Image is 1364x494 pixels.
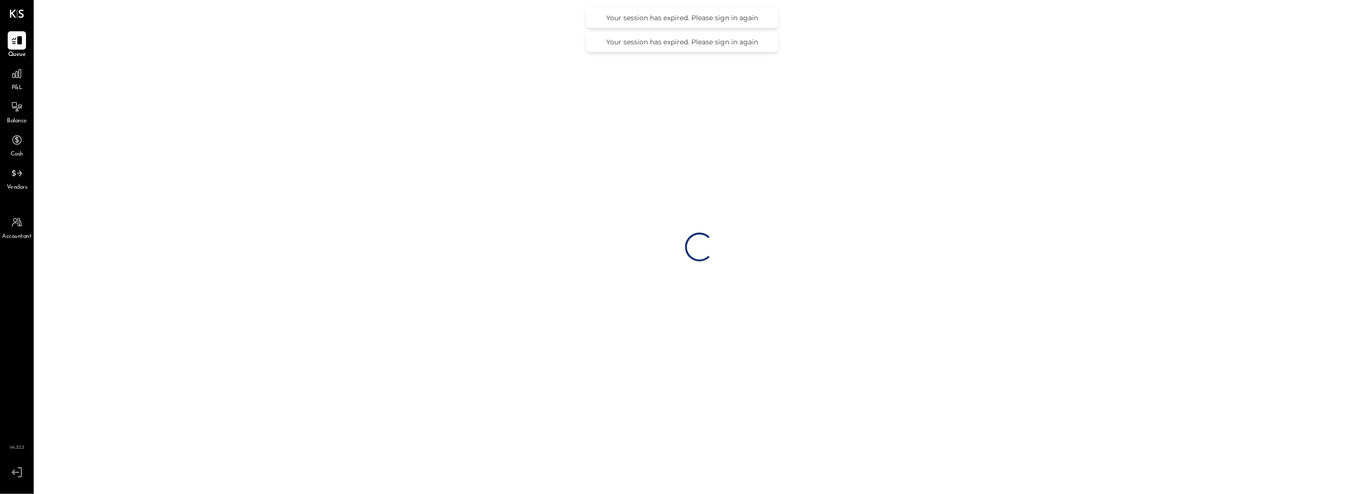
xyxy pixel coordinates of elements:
[596,38,769,46] div: Your session has expired. Please sign in again
[7,117,27,126] span: Balance
[0,164,33,192] a: Vendors
[8,51,26,59] span: Queue
[11,150,23,159] span: Cash
[0,98,33,126] a: Balance
[596,13,769,22] div: Your session has expired. Please sign in again
[0,131,33,159] a: Cash
[0,213,33,241] a: Accountant
[2,233,32,241] span: Accountant
[7,183,27,192] span: Vendors
[0,31,33,59] a: Queue
[12,84,23,92] span: P&L
[0,65,33,92] a: P&L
